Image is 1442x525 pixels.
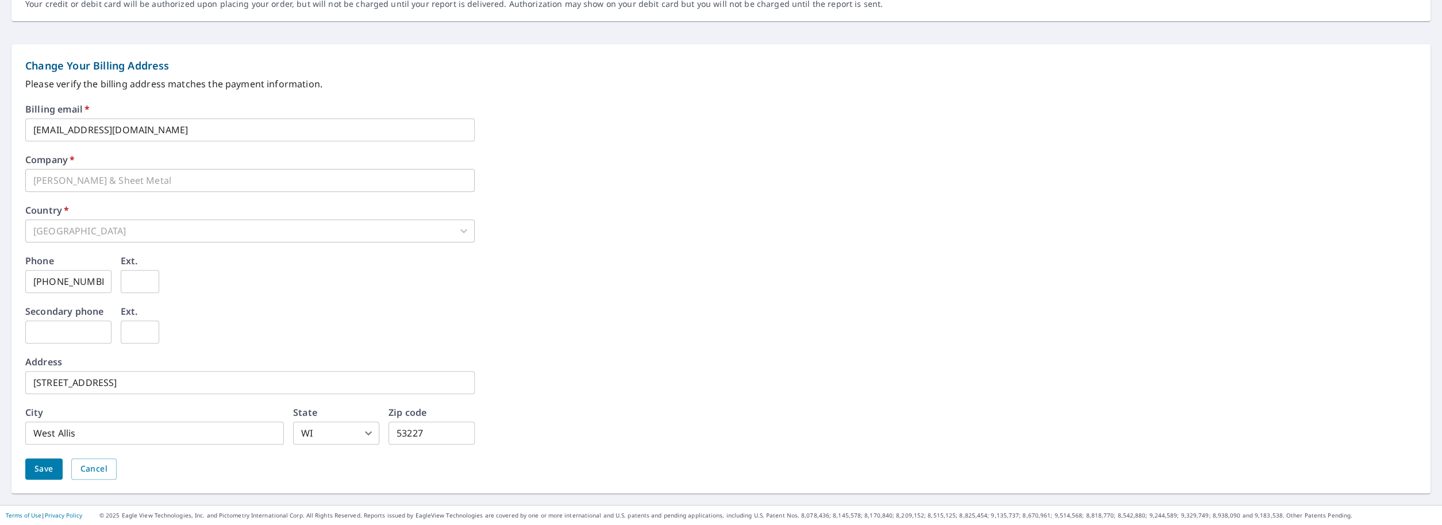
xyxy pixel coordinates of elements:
label: Billing email [25,105,90,114]
label: Address [25,357,62,366]
label: Ext. [121,256,138,265]
label: Ext. [121,307,138,316]
p: Change Your Billing Address [25,58,1417,74]
div: WI [293,422,379,445]
a: Terms of Use [6,511,41,519]
label: Zip code [389,408,426,417]
p: Please verify the billing address matches the payment information. [25,77,1417,91]
label: State [293,408,317,417]
p: © 2025 Eagle View Technologies, Inc. and Pictometry International Corp. All Rights Reserved. Repo... [99,511,1436,520]
button: Cancel [71,458,117,480]
button: Save [25,458,63,480]
span: Save [34,462,53,476]
label: Company [25,155,75,164]
label: Secondary phone [25,307,103,316]
span: Cancel [80,462,107,476]
label: City [25,408,44,417]
div: [GEOGRAPHIC_DATA] [25,219,475,242]
label: Phone [25,256,54,265]
p: | [6,512,82,519]
label: Country [25,206,69,215]
a: Privacy Policy [45,511,82,519]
